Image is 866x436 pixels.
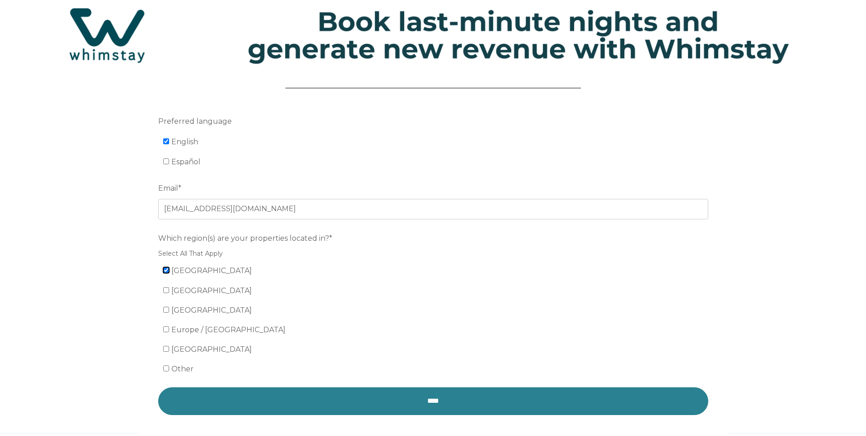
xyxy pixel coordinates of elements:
[171,325,285,334] span: Europe / [GEOGRAPHIC_DATA]
[163,346,169,352] input: [GEOGRAPHIC_DATA]
[171,286,252,295] span: [GEOGRAPHIC_DATA]
[171,365,194,373] span: Other
[171,306,252,314] span: [GEOGRAPHIC_DATA]
[158,231,332,245] span: Which region(s) are your properties located in?*
[171,157,200,166] span: Español
[158,114,232,128] span: Preferred language
[163,326,169,332] input: Europe / [GEOGRAPHIC_DATA]
[163,307,169,313] input: [GEOGRAPHIC_DATA]
[163,158,169,164] input: Español
[163,287,169,293] input: [GEOGRAPHIC_DATA]
[171,345,252,354] span: [GEOGRAPHIC_DATA]
[163,138,169,144] input: English
[171,266,252,275] span: [GEOGRAPHIC_DATA]
[163,267,169,273] input: [GEOGRAPHIC_DATA]
[158,249,708,259] legend: Select All That Apply
[158,181,178,195] span: Email
[171,137,198,146] span: English
[163,365,169,371] input: Other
